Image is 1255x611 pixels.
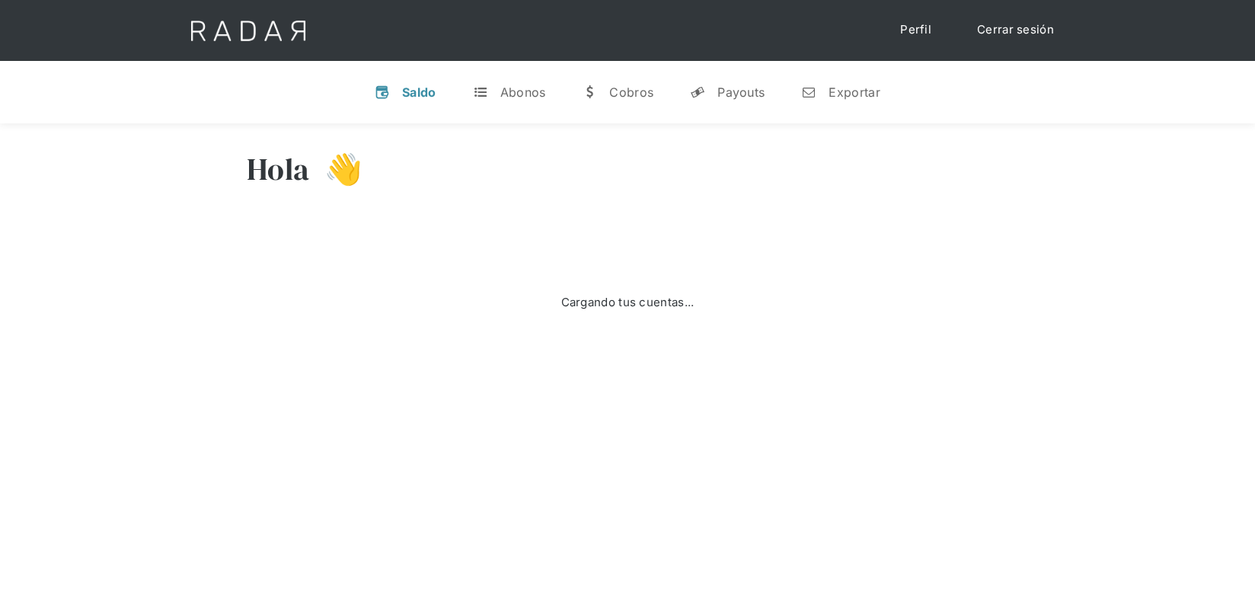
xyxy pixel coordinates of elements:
div: Saldo [402,85,436,100]
div: Abonos [500,85,546,100]
div: Cargando tus cuentas... [561,294,695,312]
div: n [801,85,816,100]
div: Exportar [829,85,880,100]
div: t [473,85,488,100]
div: Payouts [717,85,765,100]
a: Perfil [885,15,947,45]
div: y [690,85,705,100]
div: Cobros [609,85,653,100]
h3: 👋 [309,150,362,188]
div: v [375,85,390,100]
a: Cerrar sesión [962,15,1069,45]
div: w [582,85,597,100]
h3: Hola [247,150,309,188]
